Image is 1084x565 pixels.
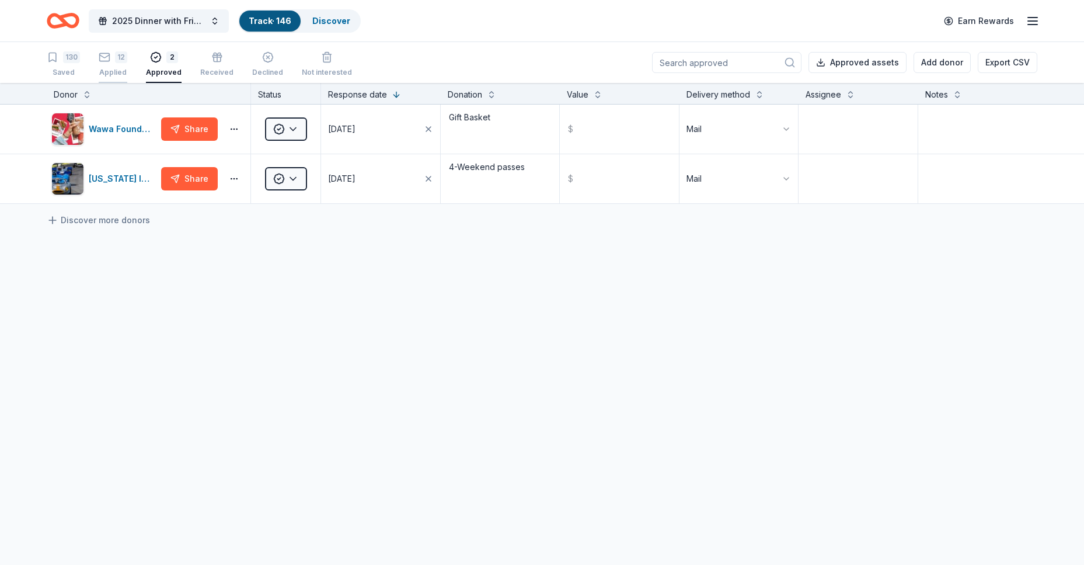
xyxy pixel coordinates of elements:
[652,52,801,73] input: Search approved
[328,122,355,136] div: [DATE]
[161,117,218,141] button: Share
[686,88,750,102] div: Delivery method
[806,88,841,102] div: Assignee
[200,68,233,77] div: Received
[808,52,907,73] button: Approved assets
[302,68,352,77] div: Not interested
[200,47,233,83] button: Received
[51,162,156,195] button: Image for Virginia International Raceway[US_STATE] International Raceway
[914,52,971,73] button: Add donor
[89,172,156,186] div: [US_STATE] International Raceway
[47,7,79,34] a: Home
[251,83,321,104] div: Status
[937,11,1021,32] a: Earn Rewards
[52,113,83,145] img: Image for Wawa Foundation
[978,52,1037,73] button: Export CSV
[51,113,156,145] button: Image for Wawa FoundationWawa Foundation
[321,105,440,154] button: [DATE]
[63,51,80,63] div: 130
[47,47,80,83] button: 130Saved
[89,122,156,136] div: Wawa Foundation
[567,88,588,102] div: Value
[89,9,229,33] button: 2025 Dinner with Friends
[99,47,127,83] button: 12Applied
[47,68,80,77] div: Saved
[54,88,78,102] div: Donor
[312,16,350,26] a: Discover
[328,172,355,186] div: [DATE]
[166,51,178,63] div: 2
[442,155,559,202] textarea: 4-Weekend passes
[252,68,283,77] div: Declined
[328,88,387,102] div: Response date
[448,88,482,102] div: Donation
[442,106,559,152] textarea: Gift Basket
[252,47,283,83] button: Declined
[99,68,127,77] div: Applied
[47,213,150,227] a: Discover more donors
[321,154,440,203] button: [DATE]
[161,167,218,190] button: Share
[146,47,182,83] button: 2Approved
[249,16,291,26] a: Track· 146
[146,68,182,77] div: Approved
[52,163,83,195] img: Image for Virginia International Raceway
[302,47,352,83] button: Not interested
[925,88,948,102] div: Notes
[238,9,361,33] button: Track· 146Discover
[112,14,205,28] span: 2025 Dinner with Friends
[115,51,127,63] div: 12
